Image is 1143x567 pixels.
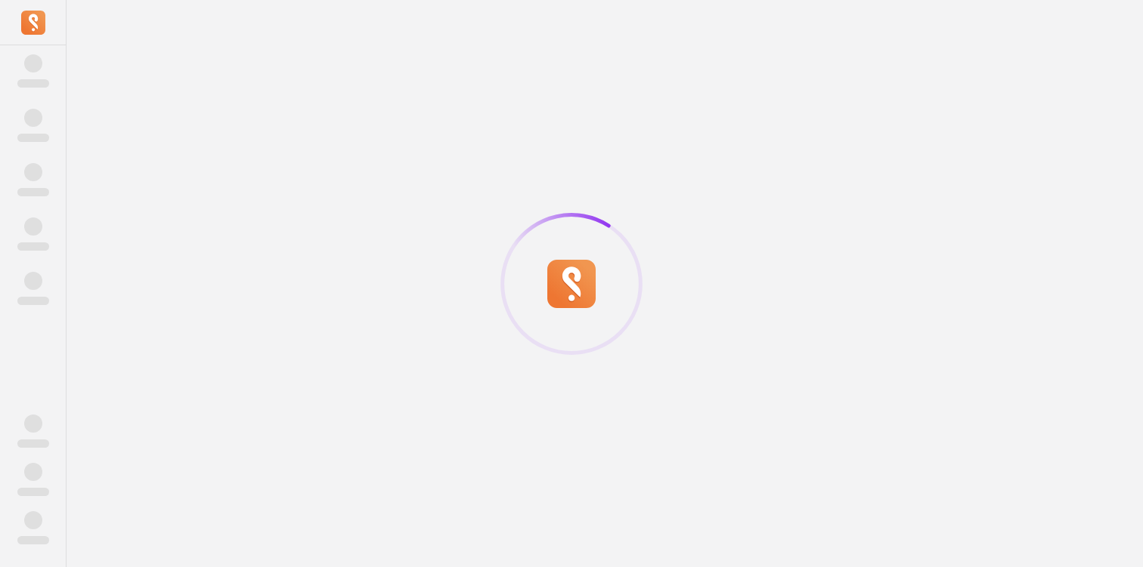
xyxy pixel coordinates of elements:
[24,54,42,72] span: ‌
[17,536,49,544] span: ‌
[24,414,42,433] span: ‌
[17,242,49,251] span: ‌
[24,272,42,290] span: ‌
[17,439,49,448] span: ‌
[24,217,42,236] span: ‌
[24,511,42,529] span: ‌
[24,109,42,127] span: ‌
[24,463,42,481] span: ‌
[17,488,49,496] span: ‌
[17,134,49,142] span: ‌
[24,163,42,181] span: ‌
[17,297,49,305] span: ‌
[17,188,49,196] span: ‌
[17,79,49,88] span: ‌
